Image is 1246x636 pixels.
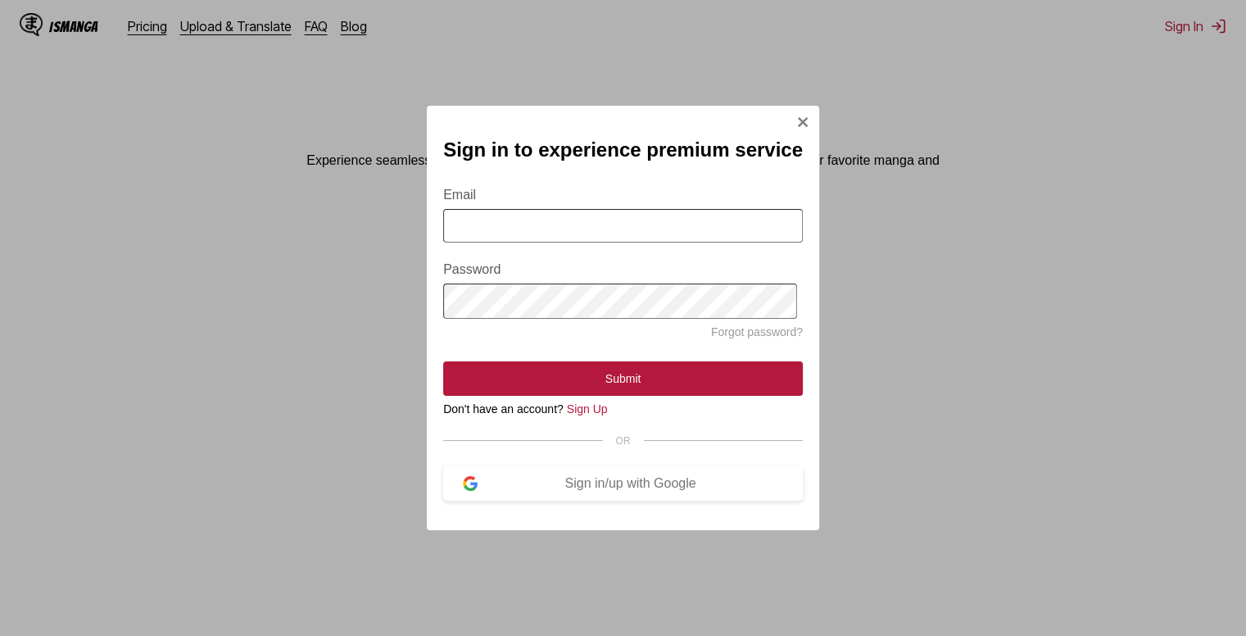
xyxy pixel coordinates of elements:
button: Sign in/up with Google [443,466,803,501]
label: Password [443,262,803,277]
img: google-logo [463,476,478,491]
img: Close [796,116,809,129]
div: Sign in/up with Google [478,476,783,491]
a: Forgot password? [711,325,803,338]
label: Email [443,188,803,202]
div: OR [443,435,803,447]
button: Submit [443,361,803,396]
h2: Sign in to experience premium service [443,139,803,161]
div: Don't have an account? [443,402,803,416]
a: Sign Up [567,402,608,416]
div: Sign In Modal [427,106,819,529]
